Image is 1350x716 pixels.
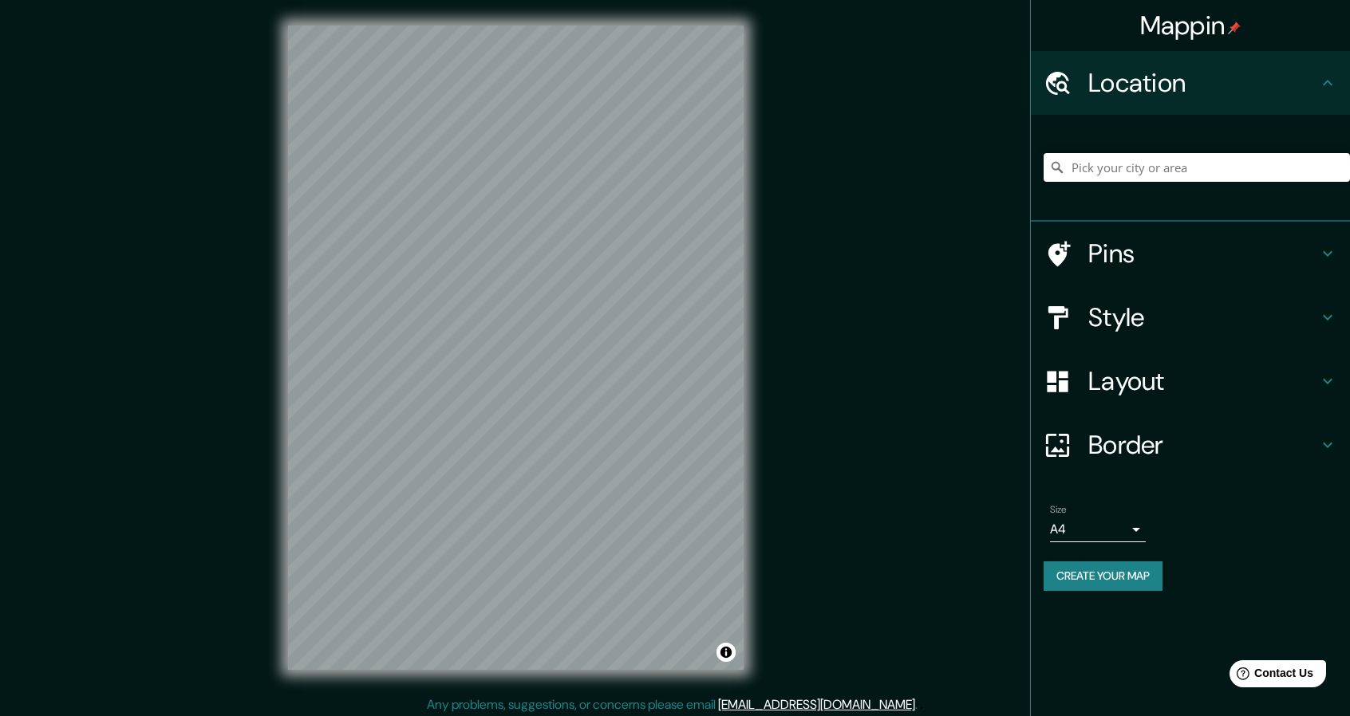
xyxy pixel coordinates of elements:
[1031,285,1350,349] div: Style
[1228,22,1241,34] img: pin-icon.png
[288,26,744,670] canvas: Map
[1208,654,1332,698] iframe: Help widget launcher
[1031,349,1350,413] div: Layout
[1088,301,1318,333] h4: Style
[1031,222,1350,285] div: Pins
[1050,517,1146,542] div: A4
[1044,561,1162,591] button: Create your map
[920,695,923,714] div: .
[1088,67,1318,99] h4: Location
[918,695,920,714] div: .
[1050,503,1067,517] label: Size
[716,643,736,662] button: Toggle attribution
[1140,10,1241,41] h4: Mappin
[427,695,918,714] p: Any problems, suggestions, or concerns please email .
[1031,413,1350,477] div: Border
[718,696,915,713] a: [EMAIL_ADDRESS][DOMAIN_NAME]
[1088,365,1318,397] h4: Layout
[1031,51,1350,115] div: Location
[1088,429,1318,461] h4: Border
[1088,238,1318,269] h4: Pins
[1044,153,1350,182] input: Pick your city or area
